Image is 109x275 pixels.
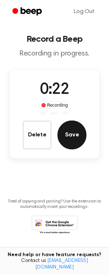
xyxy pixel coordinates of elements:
a: Log Out [66,3,102,20]
h1: Record a Beep [6,35,103,44]
span: Contact us [4,258,105,271]
div: Recording [40,102,70,109]
p: Recording in progress. [6,49,103,58]
p: Tired of copying and pasting? Use the extension to automatically insert your recordings. [6,199,103,210]
a: Beep [7,5,48,19]
a: [EMAIL_ADDRESS][DOMAIN_NAME] [35,258,88,270]
button: Save Audio Record [57,120,86,149]
button: Delete Audio Record [23,120,52,149]
span: 0:22 [40,82,69,98]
